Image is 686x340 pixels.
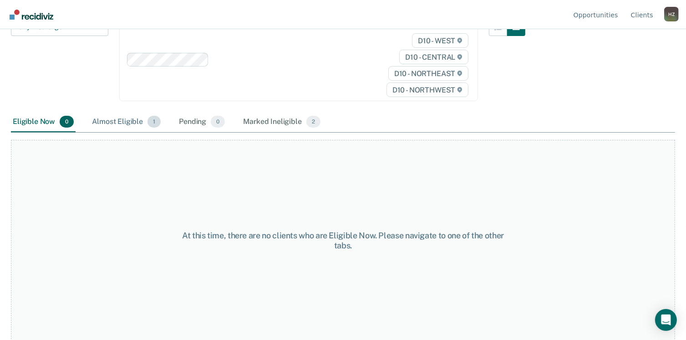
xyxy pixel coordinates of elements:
span: 0 [60,116,74,128]
span: 0 [211,116,225,128]
div: Pending0 [177,112,227,132]
img: Recidiviz [10,10,53,20]
span: D10 - CENTRAL [399,50,468,64]
div: Open Intercom Messenger [655,309,677,331]
span: 1 [147,116,161,128]
span: D10 - NORTHEAST [388,66,468,81]
div: At this time, there are no clients who are Eligible Now. Please navigate to one of the other tabs. [177,231,509,250]
div: Marked Ineligible2 [241,112,322,132]
div: H Z [664,7,679,21]
div: Eligible Now0 [11,112,76,132]
button: Profile dropdown button [664,7,679,21]
span: D10 - NORTHWEST [386,82,468,97]
div: Almost Eligible1 [90,112,163,132]
span: D10 - WEST [412,33,468,48]
span: 2 [306,116,320,128]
